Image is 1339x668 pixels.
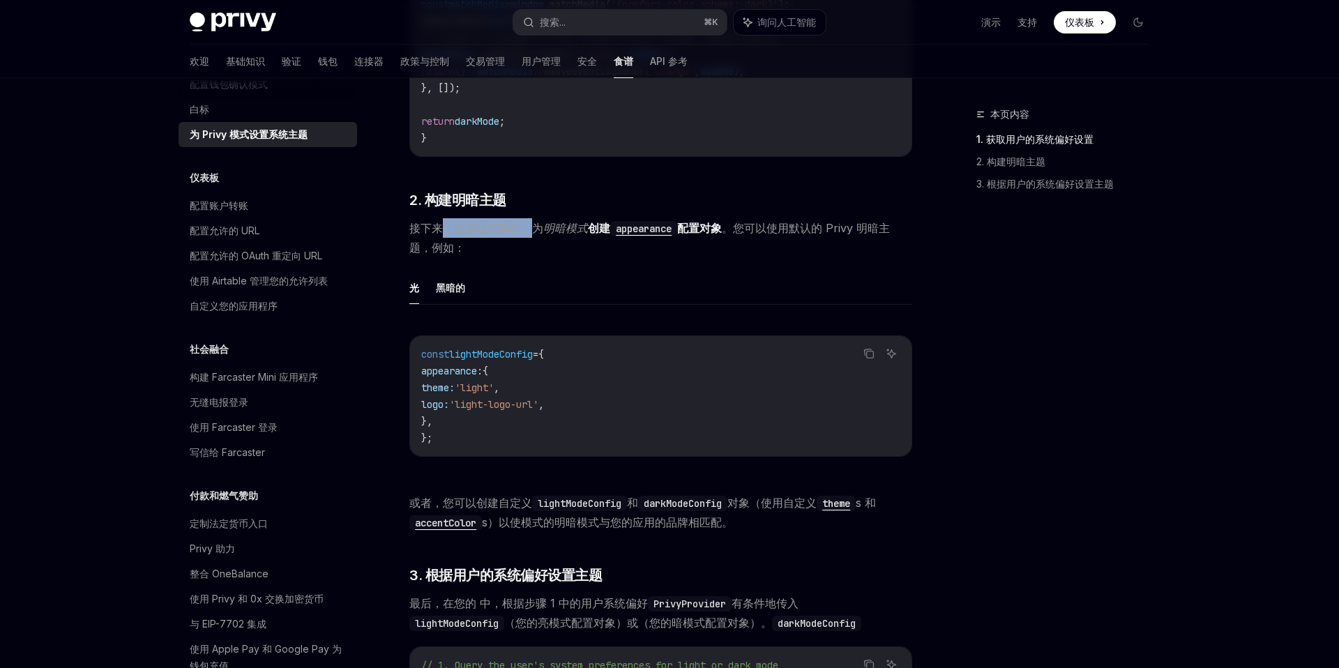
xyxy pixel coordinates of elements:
a: accentColor [409,515,482,529]
a: 自定义您的应用程序 [179,294,357,319]
font: 配置允许的 URL [190,225,259,236]
font: 配置账户转账 [190,199,248,211]
font: 构建 Farcaster Mini 应用程序 [190,371,318,383]
code: darkModeConfig [638,496,727,511]
span: 'light-logo-url' [449,398,538,411]
font: 交易管理 [466,55,505,67]
span: , [494,381,499,394]
font: 有条件地传入 [732,596,799,610]
font: 为 [532,221,543,235]
a: 1. 获取用户的系统偏好设置 [976,128,1160,151]
font: 仪表板 [1065,16,1094,28]
span: { [483,365,488,377]
a: 配置允许的 URL [179,218,357,243]
a: 白标 [179,97,357,122]
font: 用户管理 [522,55,561,67]
a: 欢迎 [190,45,209,78]
code: theme [817,496,856,511]
a: 交易管理 [466,45,505,78]
button: 询问人工智能 [734,10,826,35]
font: 白标 [190,103,209,115]
font: 写信给 Farcaster [190,446,265,458]
font: 最后，在您的 中， [409,596,502,610]
font: 与 EIP-7702 集成 [190,618,266,630]
font: 2. 构建明暗主题 [409,192,506,208]
font: 使用 Airtable 管理您的允许列表 [190,275,328,287]
font: s 和 [856,496,876,510]
font: 配置允许的 OAuth 重定向 URL [190,250,322,261]
span: ; [499,115,505,128]
button: 询问人工智能 [882,344,900,363]
span: }, []); [421,82,460,94]
span: { [538,348,544,360]
font: 社会融合 [190,343,229,355]
font: 基础知识 [226,55,265,67]
code: PrivyProvider [648,596,732,612]
font: 演示 [981,16,1001,28]
a: 政策与控制 [400,45,449,78]
font: （您的亮模式配置对象）或（您的暗模式配置对象）。 [504,616,772,630]
span: }, [421,415,432,427]
font: Privy 助力 [190,542,235,554]
span: = [533,348,538,360]
img: 深色标志 [190,13,276,32]
a: 使用 Privy 和 0x 交换加密货币 [179,586,357,612]
span: darkMode [455,115,499,128]
a: 构建 Farcaster Mini 应用程序 [179,365,357,390]
font: 根据步骤 1 中的用户系统偏好 [502,596,648,610]
font: 整合 OneBalance [190,568,268,579]
a: 整合 OneBalance [179,561,357,586]
a: 配置账户转账 [179,193,357,218]
span: lightModeConfig [449,348,533,360]
a: 创建appearance配置对象 [588,221,722,235]
button: 黑暗的 [436,271,465,304]
font: 光 [409,282,419,294]
a: 使用 Farcaster 登录 [179,415,357,440]
font: 验证 [282,55,301,67]
font: 黑暗的 [436,282,465,294]
font: ⌘ [704,17,712,27]
font: 食谱 [614,55,633,67]
a: 无缝电报登录 [179,390,357,415]
a: 支持 [1018,15,1037,29]
font: 欢迎 [190,55,209,67]
a: 安全 [577,45,597,78]
button: 搜索...⌘K [513,10,727,35]
a: 使用 Airtable 管理您的允许列表 [179,268,357,294]
a: 配置允许的 OAuth 重定向 URL [179,243,357,268]
font: 定制法定货币入口 [190,517,268,529]
font: 为 Privy 模式设置系统主题 [190,128,308,140]
span: }; [421,432,432,444]
a: 与 EIP-7702 集成 [179,612,357,637]
a: 钱包 [318,45,338,78]
font: 3. 根据用户的系统偏好设置主题 [976,178,1114,190]
font: 连接器 [354,55,384,67]
font: 安全 [577,55,597,67]
code: appearance [610,221,677,236]
font: API 参考 [650,55,688,67]
font: 仪表板 [190,172,219,183]
a: 用户管理 [522,45,561,78]
a: 写信给 Farcaster [179,440,357,465]
a: 连接器 [354,45,384,78]
code: accentColor [409,515,482,531]
font: K [712,17,718,27]
a: API 参考 [650,45,688,78]
font: 询问人工智能 [757,16,816,28]
a: 食谱 [614,45,633,78]
font: 接下来，在前端代码中， [409,221,532,235]
font: 对象（使用自定义 [727,496,817,510]
font: 无缝电报登录 [190,396,248,408]
button: 切换暗模式 [1127,11,1149,33]
button: 光 [409,271,419,304]
font: 政策与控制 [400,55,449,67]
a: 验证 [282,45,301,78]
a: 2. 构建明暗主题 [976,151,1160,173]
span: } [421,132,427,144]
code: darkModeConfig [772,616,861,631]
font: 配置对象 [677,221,722,235]
font: 搜索... [540,16,566,28]
font: s）以使模式的明暗模式与您的应用的品牌相匹配。 [482,515,733,529]
a: Privy 助力 [179,536,357,561]
font: 使用 Farcaster 登录 [190,421,278,433]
